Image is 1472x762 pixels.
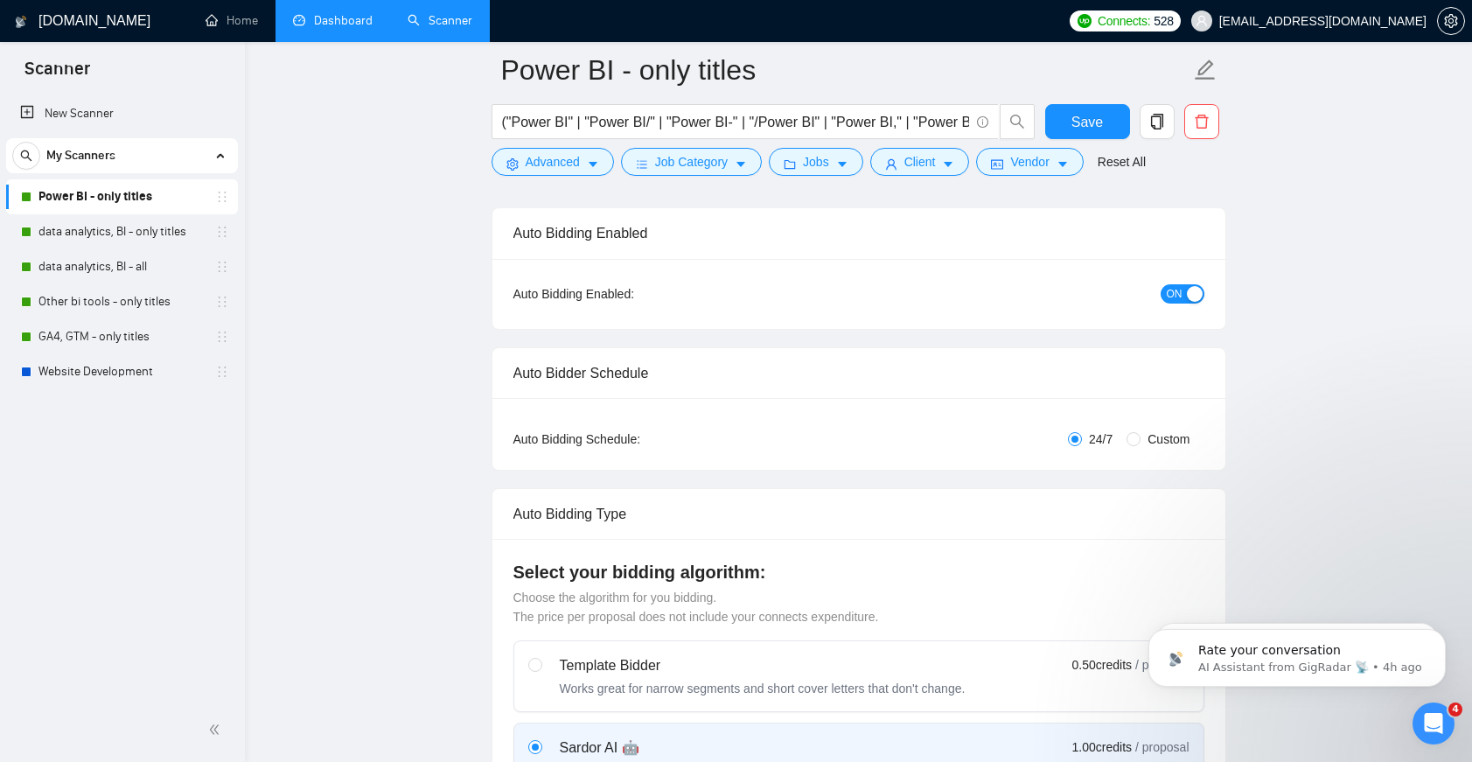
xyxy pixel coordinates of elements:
span: Save [1071,111,1103,133]
span: caret-down [1057,157,1069,171]
span: edit [1194,59,1217,81]
h4: Select your bidding algorithm: [513,560,1204,584]
a: data analytics, BI - all [38,249,205,284]
a: homeHome [206,13,258,28]
button: idcardVendorcaret-down [976,148,1083,176]
div: Auto Bidder Schedule [513,348,1204,398]
span: caret-down [942,157,954,171]
a: Reset All [1098,152,1146,171]
span: Advanced [526,152,580,171]
span: 4 [1448,703,1462,717]
span: / proposal [1135,738,1189,756]
button: setting [1437,7,1465,35]
span: user [1196,15,1208,27]
span: holder [215,190,229,204]
span: search [1001,114,1034,129]
span: ON [1167,284,1182,304]
span: double-left [208,721,226,738]
button: search [1000,104,1035,139]
div: Auto Bidding Schedule: [513,430,743,449]
span: My Scanners [46,138,115,173]
img: logo [15,8,27,36]
a: Website Development [38,354,205,389]
span: search [13,150,39,162]
a: GA4, GTM - only titles [38,319,205,354]
span: info-circle [977,116,988,128]
span: holder [215,225,229,239]
span: Custom [1141,430,1196,449]
span: holder [215,295,229,309]
button: delete [1184,104,1219,139]
span: setting [506,157,519,171]
span: 0.50 credits [1072,655,1132,675]
span: caret-down [587,157,599,171]
span: idcard [991,157,1003,171]
span: Job Category [655,152,728,171]
input: Search Freelance Jobs... [502,111,969,133]
span: caret-down [735,157,747,171]
div: Auto Bidding Type [513,489,1204,539]
span: caret-down [836,157,848,171]
a: setting [1437,14,1465,28]
iframe: Intercom live chat [1413,703,1455,745]
li: New Scanner [6,96,238,131]
div: Works great for narrow segments and short cover letters that don't change. [560,680,966,697]
button: copy [1140,104,1175,139]
div: Auto Bidding Enabled: [513,284,743,304]
button: Save [1045,104,1130,139]
span: setting [1438,14,1464,28]
span: Client [904,152,936,171]
a: Other bi tools - only titles [38,284,205,319]
a: New Scanner [20,96,224,131]
a: data analytics, BI - only titles [38,214,205,249]
iframe: Intercom notifications message [1122,592,1472,715]
span: 1.00 credits [1072,738,1132,757]
span: Scanner [10,56,104,93]
a: Power BI - only titles [38,179,205,214]
div: Template Bidder [560,655,966,676]
a: dashboardDashboard [293,13,373,28]
button: folderJobscaret-down [769,148,863,176]
div: Auto Bidding Enabled [513,208,1204,258]
span: bars [636,157,648,171]
span: 24/7 [1082,430,1120,449]
a: searchScanner [408,13,472,28]
span: folder [784,157,796,171]
img: upwork-logo.png [1078,14,1092,28]
span: user [885,157,897,171]
span: holder [215,365,229,379]
span: Jobs [803,152,829,171]
div: Sardor AI 🤖 [560,738,833,759]
span: 528 [1154,11,1173,31]
button: userClientcaret-down [870,148,970,176]
input: Scanner name... [501,48,1190,92]
span: holder [215,260,229,274]
span: delete [1185,114,1218,129]
span: holder [215,330,229,344]
button: barsJob Categorycaret-down [621,148,762,176]
span: copy [1141,114,1174,129]
li: My Scanners [6,138,238,389]
button: search [12,142,40,170]
span: Connects: [1098,11,1150,31]
span: Vendor [1010,152,1049,171]
span: Choose the algorithm for you bidding. The price per proposal does not include your connects expen... [513,591,879,624]
button: settingAdvancedcaret-down [492,148,614,176]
